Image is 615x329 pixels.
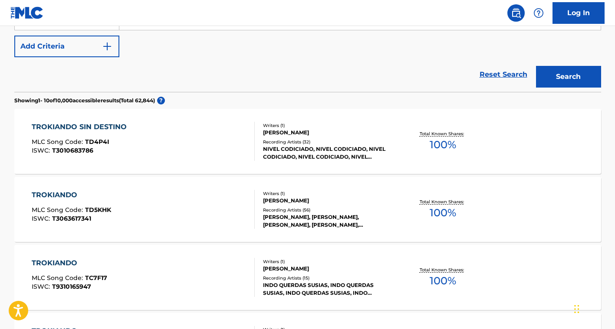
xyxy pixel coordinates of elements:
[263,139,394,145] div: Recording Artists ( 32 )
[574,296,579,322] div: Drag
[420,199,466,205] p: Total Known Shares:
[14,245,601,310] a: TROKIANDOMLC Song Code:TC7F17ISWC:T9310165947Writers (1)[PERSON_NAME]Recording Artists (15)INDO Q...
[530,4,547,22] div: Help
[10,7,44,19] img: MLC Logo
[263,190,394,197] div: Writers ( 1 )
[430,137,456,153] span: 100 %
[85,138,109,146] span: TD4P4I
[263,129,394,137] div: [PERSON_NAME]
[263,207,394,213] div: Recording Artists ( 56 )
[263,145,394,161] div: NIVEL CODICIADO, NIVEL CODICIADO, NIVEL CODICIADO, NIVEL CODICIADO, NIVEL CODICIADO
[263,213,394,229] div: [PERSON_NAME], [PERSON_NAME], [PERSON_NAME], [PERSON_NAME], [PERSON_NAME]
[85,274,107,282] span: TC7F17
[263,265,394,273] div: [PERSON_NAME]
[32,258,107,268] div: TROKIANDO
[263,197,394,205] div: [PERSON_NAME]
[32,122,131,132] div: TROKIANDO SIN DESTINO
[32,206,85,214] span: MLC Song Code :
[157,97,165,104] span: ?
[52,147,93,154] span: T3010683786
[475,65,532,84] a: Reset Search
[263,281,394,297] div: INDO QUERDAS SUSIAS, INDO QUERDAS SUSIAS, INDO QUERDAS SUSIAS, INDO QUERDAS SUSIAS, INDO QUERDAS ...
[430,273,456,289] span: 100 %
[32,190,111,200] div: TROKIANDO
[511,8,521,18] img: search
[263,258,394,265] div: Writers ( 1 )
[420,130,466,137] p: Total Known Shares:
[32,138,85,146] span: MLC Song Code :
[572,287,615,329] iframe: Chat Widget
[32,274,85,282] span: MLC Song Code :
[32,147,52,154] span: ISWC :
[430,205,456,221] span: 100 %
[32,215,52,222] span: ISWC :
[536,66,601,88] button: Search
[52,215,91,222] span: T3063617341
[102,41,112,52] img: 9d2ae6d4665cec9f34b9.svg
[85,206,111,214] span: TD5KHK
[52,283,91,290] span: T9310165947
[533,8,544,18] img: help
[14,36,119,57] button: Add Criteria
[14,9,601,92] form: Search Form
[263,122,394,129] div: Writers ( 1 )
[14,177,601,242] a: TROKIANDOMLC Song Code:TD5KHKISWC:T3063617341Writers (1)[PERSON_NAME]Recording Artists (56)[PERSO...
[14,97,155,104] p: Showing 1 - 10 of 10,000 accessible results (Total 62,844 )
[507,4,525,22] a: Public Search
[420,267,466,273] p: Total Known Shares:
[263,275,394,281] div: Recording Artists ( 15 )
[14,109,601,174] a: TROKIANDO SIN DESTINOMLC Song Code:TD4P4IISWC:T3010683786Writers (1)[PERSON_NAME]Recording Artist...
[32,283,52,290] span: ISWC :
[553,2,605,24] a: Log In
